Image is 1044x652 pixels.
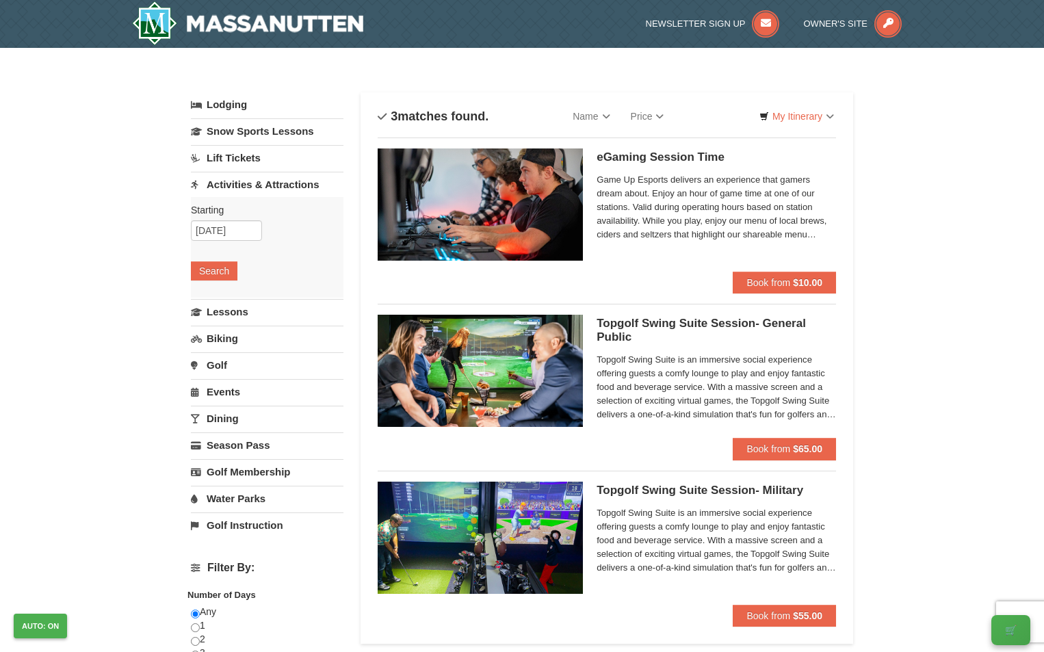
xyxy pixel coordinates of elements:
h5: Topgolf Swing Suite Session- General Public [597,317,836,344]
a: My Itinerary [751,106,843,127]
a: Activities & Attractions [191,172,343,197]
a: Dining [191,406,343,431]
span: Book from [746,610,790,621]
button: Book from $55.00 [733,605,836,627]
button: AUTO: ON [14,614,67,638]
h5: Topgolf Swing Suite Session- Military [597,484,836,497]
a: Lift Tickets [191,145,343,170]
a: Snow Sports Lessons [191,118,343,144]
a: Events [191,379,343,404]
a: Golf [191,352,343,378]
strong: $55.00 [793,610,822,621]
img: 19664770-40-fe46a84b.jpg [378,482,583,594]
strong: $65.00 [793,443,822,454]
a: Biking [191,326,343,351]
img: 19664770-34-0b975b5b.jpg [378,148,583,261]
span: Game Up Esports delivers an experience that gamers dream about. Enjoy an hour of game time at one... [597,173,836,242]
a: Golf Membership [191,459,343,484]
strong: Price: (USD $) [191,586,250,596]
label: Starting [191,203,333,217]
span: Book from [746,443,790,454]
strong: $10.00 [793,277,822,288]
span: Owner's Site [804,18,868,29]
a: Lodging [191,92,343,117]
a: Lessons [191,299,343,324]
button: Book from $10.00 [733,272,836,294]
a: Water Parks [191,486,343,511]
button: Search [191,261,237,281]
a: Newsletter Sign Up [646,18,780,29]
strong: Number of Days [187,590,256,600]
img: Massanutten Resort Logo [132,1,363,45]
span: Topgolf Swing Suite is an immersive social experience offering guests a comfy lounge to play and ... [597,353,836,421]
button: Book from $65.00 [733,438,836,460]
h4: Filter By: [191,562,343,574]
a: Price [621,103,675,130]
a: Name [562,103,620,130]
a: Massanutten Resort [132,1,363,45]
a: Season Pass [191,432,343,458]
span: Book from [746,277,790,288]
a: Owner's Site [804,18,902,29]
h5: eGaming Session Time [597,151,836,164]
span: Newsletter Sign Up [646,18,746,29]
span: Topgolf Swing Suite is an immersive social experience offering guests a comfy lounge to play and ... [597,506,836,575]
img: 19664770-17-d333e4c3.jpg [378,315,583,427]
button: 🛒 [991,615,1030,645]
a: Golf Instruction [191,512,343,538]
